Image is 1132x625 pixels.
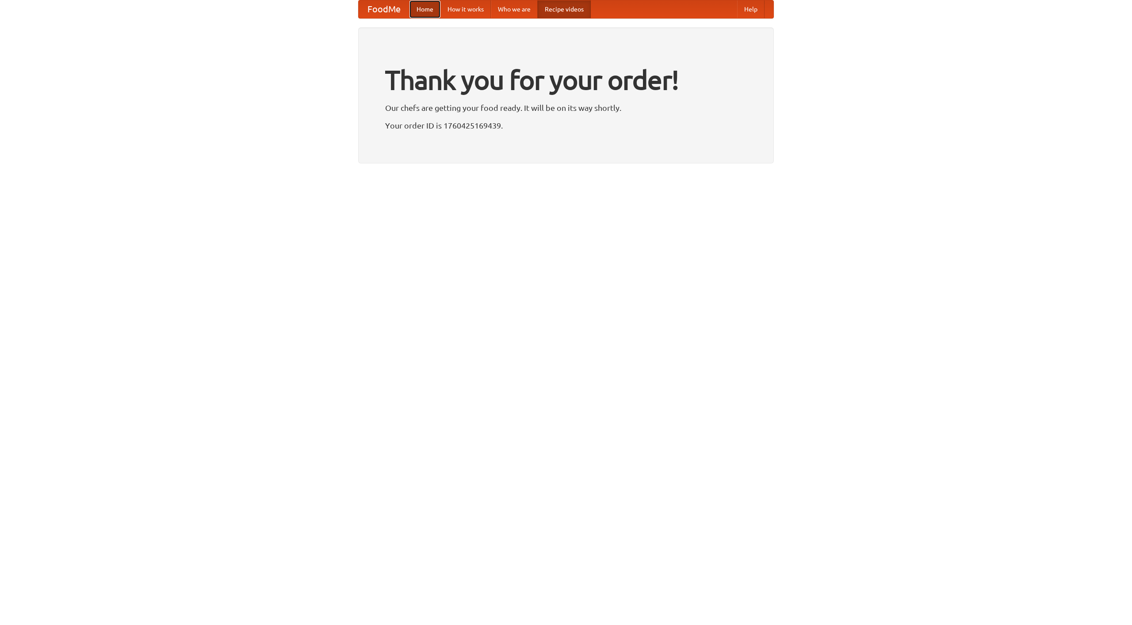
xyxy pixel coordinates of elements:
a: FoodMe [359,0,409,18]
a: Help [737,0,765,18]
p: Our chefs are getting your food ready. It will be on its way shortly. [385,101,747,114]
h1: Thank you for your order! [385,59,747,101]
a: How it works [440,0,491,18]
a: Recipe videos [538,0,591,18]
a: Home [409,0,440,18]
a: Who we are [491,0,538,18]
p: Your order ID is 1760425169439. [385,119,747,132]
